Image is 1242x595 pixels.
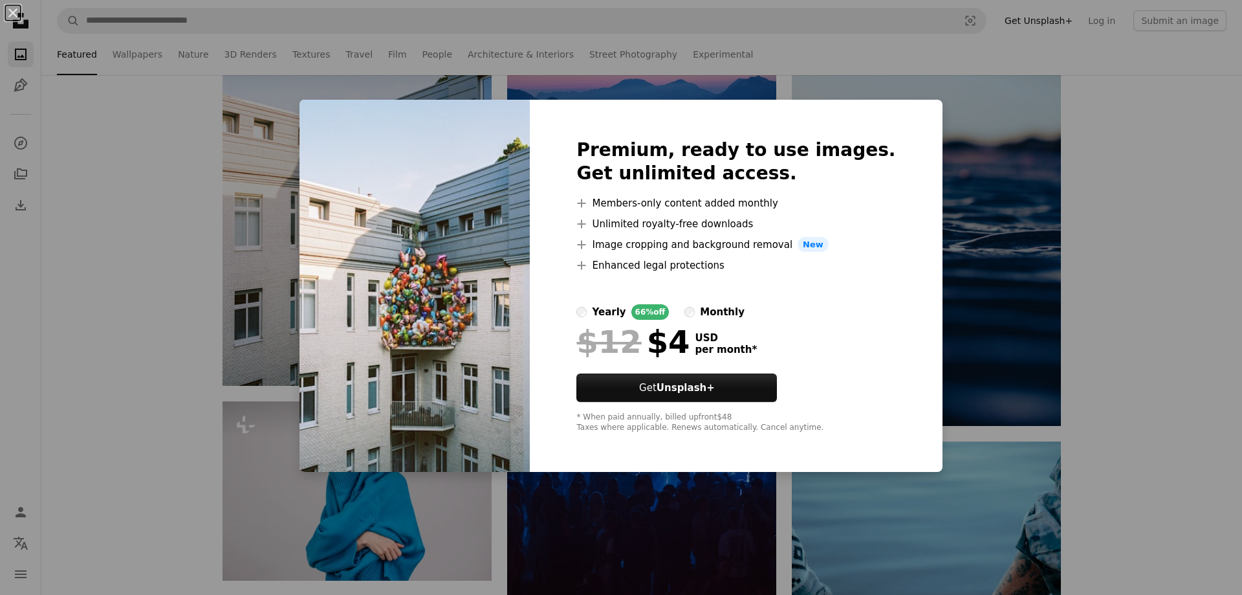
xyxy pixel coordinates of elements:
[300,100,530,473] img: premium_photo-1758726036229-ad770eddad9d
[576,374,777,402] button: GetUnsplash+
[700,304,745,320] div: monthly
[576,325,690,359] div: $4
[592,304,626,320] div: yearly
[576,307,587,317] input: yearly66%off
[576,412,895,433] div: * When paid annually, billed upfront $48 Taxes where applicable. Renews automatically. Cancel any...
[684,307,695,317] input: monthly
[576,196,895,211] li: Members-only content added monthly
[576,325,641,359] span: $12
[657,382,715,394] strong: Unsplash+
[576,139,895,185] h2: Premium, ready to use images. Get unlimited access.
[576,258,895,273] li: Enhanced legal protections
[576,237,895,253] li: Image cropping and background removal
[798,237,829,253] span: New
[631,304,670,320] div: 66% off
[576,216,895,232] li: Unlimited royalty-free downloads
[695,344,757,355] span: per month *
[695,332,757,344] span: USD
